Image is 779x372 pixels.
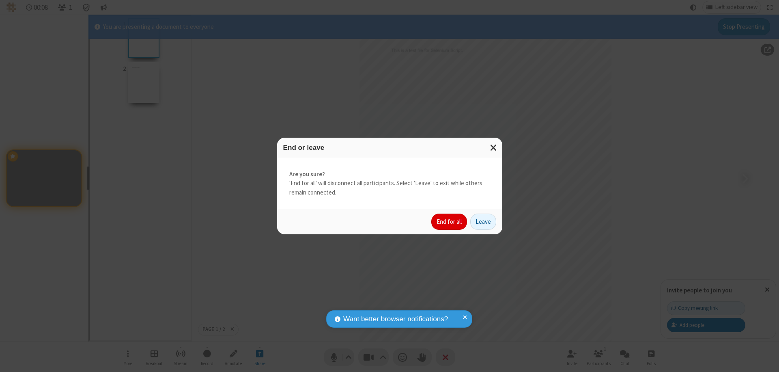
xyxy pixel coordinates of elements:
[470,214,496,230] button: Leave
[277,158,502,210] div: 'End for all' will disconnect all participants. Select 'Leave' to exit while others remain connec...
[485,138,502,158] button: Close modal
[343,314,448,324] span: Want better browser notifications?
[283,144,496,151] h3: End or leave
[289,170,490,179] strong: Are you sure?
[431,214,467,230] button: End for all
